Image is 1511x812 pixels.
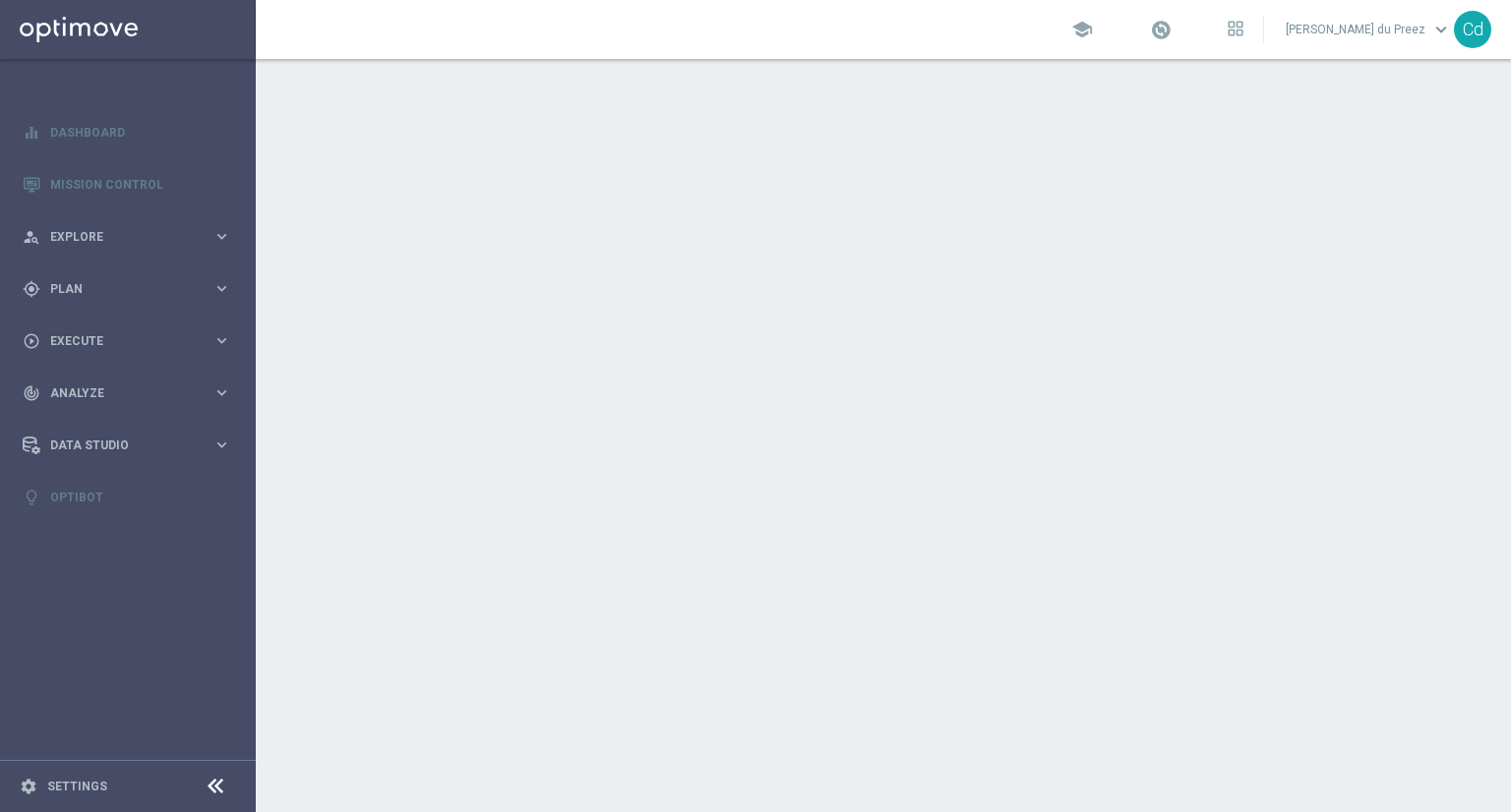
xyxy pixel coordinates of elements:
a: Settings [47,781,107,792]
i: keyboard_arrow_right [212,331,231,350]
button: lightbulb Optibot [22,490,232,505]
span: Data Studio [50,439,212,451]
i: track_changes [23,384,40,402]
i: keyboard_arrow_right [212,227,231,246]
a: Dashboard [50,106,231,158]
div: Dashboard [23,106,231,158]
button: play_circle_outline Execute keyboard_arrow_right [22,333,232,349]
i: keyboard_arrow_right [212,279,231,298]
i: person_search [23,228,40,246]
i: keyboard_arrow_right [212,383,231,402]
i: lightbulb [23,489,40,506]
span: Plan [50,283,212,295]
button: Mission Control [22,177,232,193]
div: Execute [23,332,212,350]
div: Analyze [23,384,212,402]
i: keyboard_arrow_right [212,435,231,454]
span: Explore [50,231,212,243]
i: play_circle_outline [23,332,40,350]
div: Explore [23,228,212,246]
i: gps_fixed [23,280,40,298]
span: Analyze [50,387,212,399]
span: school [1071,19,1093,40]
span: Execute [50,335,212,347]
span: keyboard_arrow_down [1430,19,1452,40]
div: Mission Control [23,158,231,210]
button: equalizer Dashboard [22,125,232,141]
i: equalizer [23,124,40,142]
button: Data Studio keyboard_arrow_right [22,437,232,453]
button: gps_fixed Plan keyboard_arrow_right [22,281,232,297]
div: Optibot [23,471,231,523]
a: Mission Control [50,158,231,210]
div: Cd [1454,11,1491,48]
i: settings [20,778,37,795]
div: Plan [23,280,212,298]
div: Data Studio [23,436,212,454]
button: track_changes Analyze keyboard_arrow_right [22,385,232,401]
a: Optibot [50,471,231,523]
button: person_search Explore keyboard_arrow_right [22,229,232,245]
a: [PERSON_NAME] du Preezkeyboard_arrow_down [1284,15,1454,44]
